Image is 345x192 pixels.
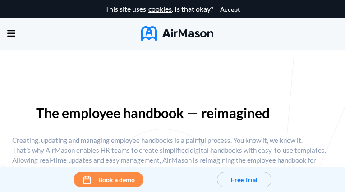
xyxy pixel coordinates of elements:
[217,172,271,187] button: Free Trial
[148,5,172,13] a: cookies
[74,172,143,187] button: Book a demo
[12,135,333,175] p: Creating, updating and managing employee handbooks is a painful process. You know it, we know it....
[220,6,240,13] button: Accept cookies
[141,26,213,41] img: AirMason Logo
[36,105,308,121] p: The employee handbook — reimagined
